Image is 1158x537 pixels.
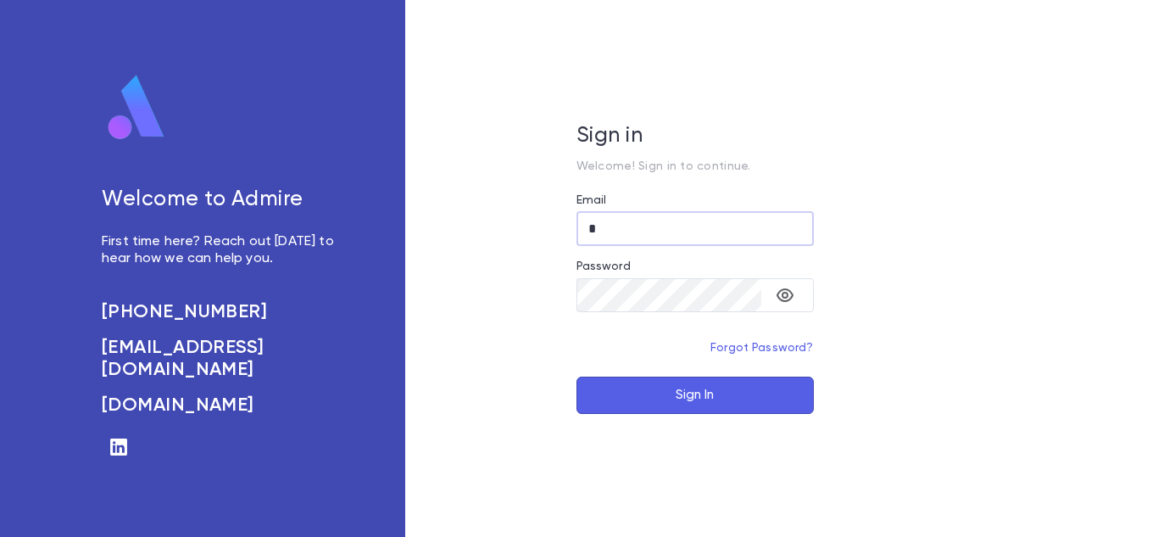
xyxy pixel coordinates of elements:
button: toggle password visibility [768,278,802,312]
p: First time here? Reach out [DATE] to hear how we can help you. [102,233,337,267]
button: Sign In [576,377,814,414]
a: [DOMAIN_NAME] [102,394,337,417]
label: Password [576,260,631,273]
a: Forgot Password? [710,342,814,354]
h5: Sign in [576,124,814,149]
img: logo [102,74,171,142]
a: [EMAIL_ADDRESS][DOMAIN_NAME] [102,337,337,381]
label: Email [576,193,607,207]
a: [PHONE_NUMBER] [102,301,337,323]
p: Welcome! Sign in to continue. [576,159,814,173]
h5: Welcome to Admire [102,187,337,213]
